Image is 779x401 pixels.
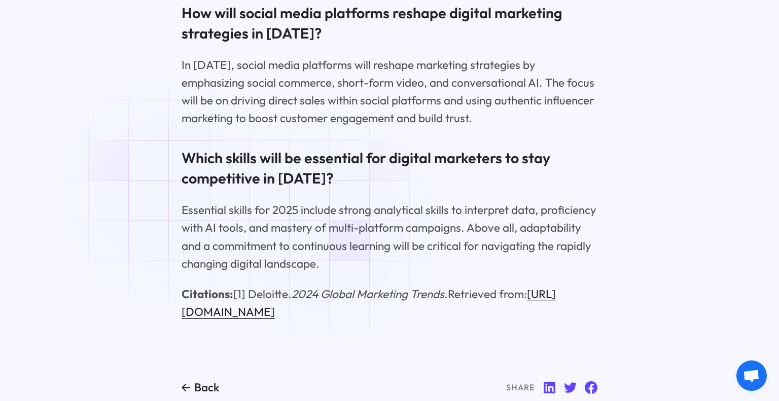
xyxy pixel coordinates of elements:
[182,286,556,319] a: [URL][DOMAIN_NAME]
[182,380,220,395] a: Back
[182,201,597,272] p: Essential skills for 2025 include strong analytical skills to interpret data, proficiency with AI...
[194,380,220,395] div: Back
[182,3,597,43] h3: How will social media platforms reshape digital marketing strategies in [DATE]?
[182,285,597,320] p: [1] Deloitte. Retrieved from:
[182,286,233,301] strong: Citations:
[182,56,597,127] p: In [DATE], social media platforms will reshape marketing strategies by emphasizing social commerc...
[182,333,597,350] p: ‍
[182,148,597,188] h3: Which skills will be essential for digital marketers to stay competitive in [DATE]?
[736,360,767,391] div: Open chat
[506,381,535,394] div: Share
[292,286,448,301] em: 2024 Global Marketing Trends.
